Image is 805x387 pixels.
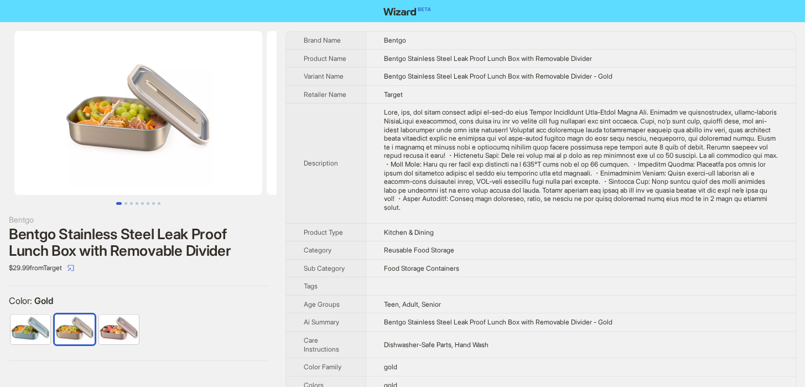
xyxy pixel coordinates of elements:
label: available [99,313,139,343]
span: Target [384,90,403,99]
span: Retailer Name [304,90,346,99]
label: available [55,313,95,343]
div: Bentgo Stainless Steel Leak Proof Lunch Box with Removable Divider [9,226,268,259]
span: Reusable Food Storage [384,246,454,254]
button: Go to slide 3 [130,202,133,205]
div: Bentgo [9,214,268,226]
span: Color Family [304,363,341,371]
span: Bentgo Stainless Steel Leak Proof Lunch Box with Removable Divider - Gold [384,318,612,326]
button: Go to slide 8 [158,202,160,205]
img: Bentgo Stainless Steel Leak Proof Lunch Box with Removable Divider Bentgo Stainless Steel Leak Pr... [267,31,515,195]
span: Product Name [304,54,346,63]
div: Heat, eat, and enjoy healthy meals on-the-go with Bentgo MicroSteel Leak-Proof Lunch Box. Crafted... [384,108,778,211]
span: Sub Category [304,264,345,272]
span: Category [304,246,331,254]
img: Aqua [11,314,50,344]
span: Bentgo [384,36,406,44]
span: gold [384,363,397,371]
span: Dishwasher-Safe Parts, Hand Wash [384,340,489,349]
span: Kitchen & Dining [384,228,434,236]
img: Bentgo Stainless Steel Leak Proof Lunch Box with Removable Divider Bentgo Stainless Steel Leak Pr... [14,31,262,195]
span: Product Type [304,228,343,236]
span: Care Instructions [304,336,339,353]
span: Bentgo Stainless Steel Leak Proof Lunch Box with Removable Divider [384,54,592,63]
span: Teen, Adult, Senior [384,300,441,308]
img: Rose Gold [99,314,139,344]
button: Go to slide 5 [141,202,144,205]
span: select [67,265,74,271]
span: Description [304,159,338,167]
span: Color : [9,295,34,306]
span: Gold [34,295,54,306]
span: Tags [304,282,318,290]
span: Age Groups [304,300,340,308]
button: Go to slide 2 [124,202,127,205]
span: Brand Name [304,36,341,44]
button: Go to slide 6 [147,202,149,205]
span: Variant Name [304,72,344,80]
label: available [11,313,50,343]
button: Go to slide 1 [116,202,122,205]
span: Ai Summary [304,318,339,326]
img: Gold [55,314,95,344]
button: Go to slide 7 [152,202,155,205]
span: Food Storage Containers [384,264,459,272]
button: Go to slide 4 [136,202,138,205]
div: $29.99 from Target [9,259,268,277]
span: Bentgo Stainless Steel Leak Proof Lunch Box with Removable Divider - Gold [384,72,612,80]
